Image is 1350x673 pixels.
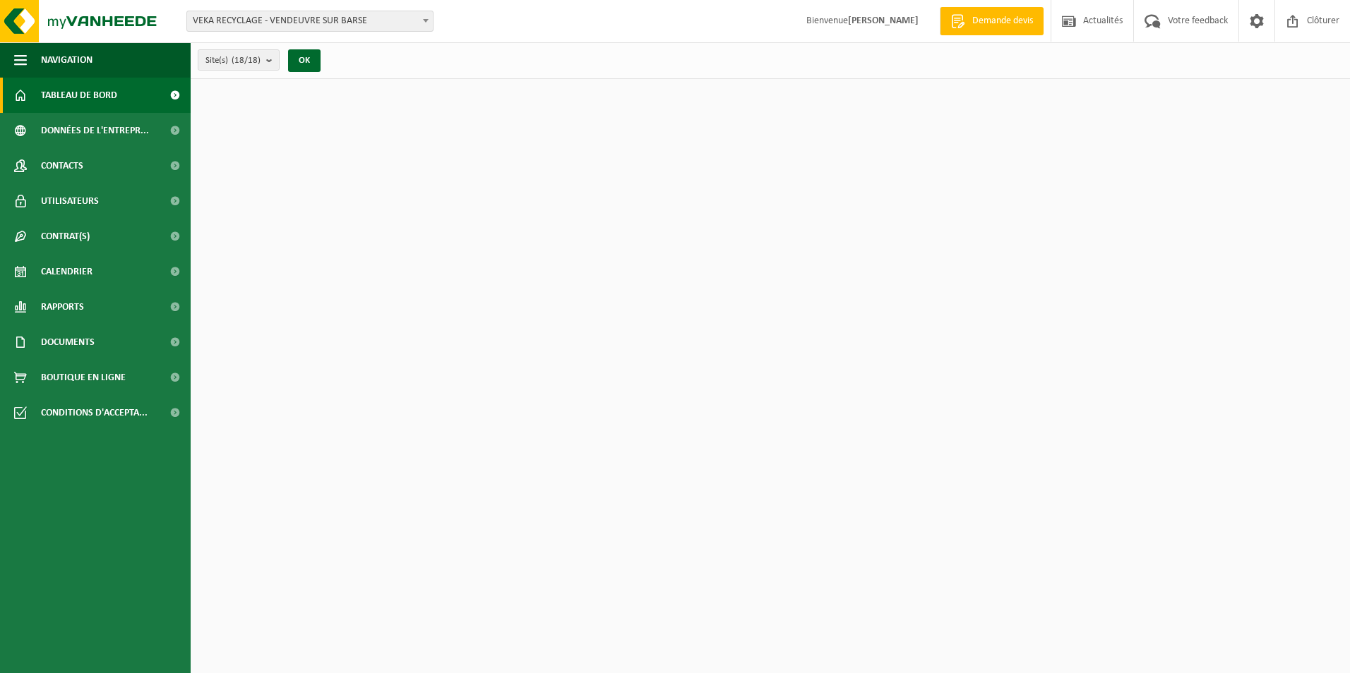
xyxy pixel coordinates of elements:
span: Rapports [41,289,84,325]
count: (18/18) [232,56,261,65]
span: Demande devis [969,14,1037,28]
span: Boutique en ligne [41,360,126,395]
span: Conditions d'accepta... [41,395,148,430]
span: VEKA RECYCLAGE - VENDEUVRE SUR BARSE [186,11,434,32]
button: OK [288,49,321,72]
span: Utilisateurs [41,183,99,219]
span: Site(s) [205,50,261,71]
a: Demande devis [940,7,1044,35]
span: Calendrier [41,254,92,289]
span: VEKA RECYCLAGE - VENDEUVRE SUR BARSE [187,11,433,31]
span: Contrat(s) [41,219,90,254]
span: Documents [41,325,95,360]
strong: [PERSON_NAME] [848,16,919,26]
span: Tableau de bord [41,78,117,113]
span: Navigation [41,42,92,78]
span: Contacts [41,148,83,183]
button: Site(s)(18/18) [198,49,280,71]
span: Données de l'entrepr... [41,113,149,148]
